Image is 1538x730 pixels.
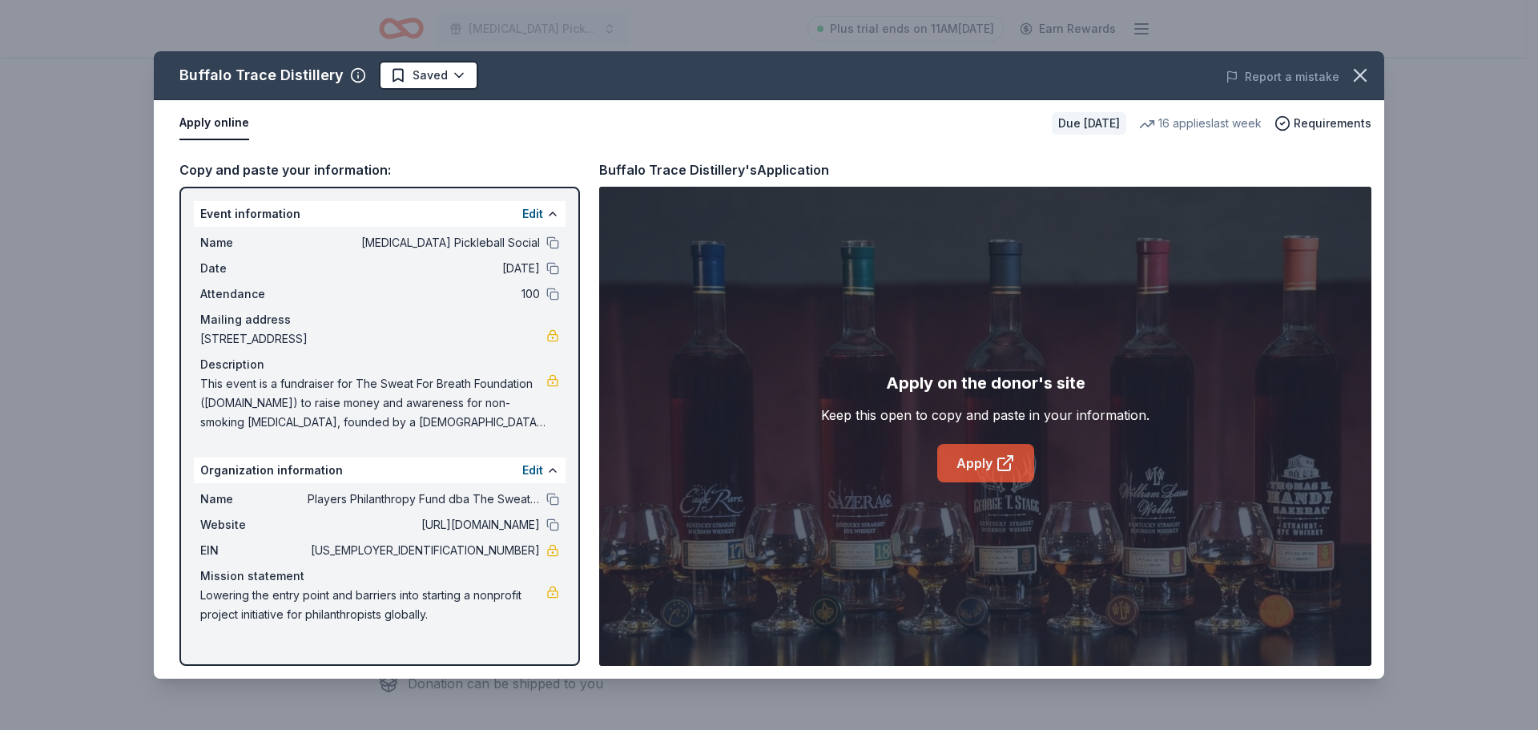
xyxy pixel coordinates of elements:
div: Description [200,355,559,374]
span: [DATE] [308,259,540,278]
span: Requirements [1294,114,1371,133]
span: [URL][DOMAIN_NAME] [308,515,540,534]
button: Report a mistake [1226,67,1339,87]
span: Date [200,259,308,278]
a: Apply [937,444,1034,482]
span: This event is a fundraiser for The Sweat For Breath Foundation ([DOMAIN_NAME]) to raise money and... [200,374,546,432]
div: Buffalo Trace Distillery's Application [599,159,829,180]
div: Due [DATE] [1052,112,1126,135]
span: Name [200,490,308,509]
span: Name [200,233,308,252]
span: Website [200,515,308,534]
div: Mailing address [200,310,559,329]
span: Lowering the entry point and barriers into starting a nonprofit project initiative for philanthro... [200,586,546,624]
span: Attendance [200,284,308,304]
button: Edit [522,204,543,224]
span: EIN [200,541,308,560]
div: Apply on the donor's site [886,370,1085,396]
span: [STREET_ADDRESS] [200,329,546,349]
span: Players Philanthropy Fund dba The Sweat For Breath Foundation [308,490,540,509]
button: Apply online [179,107,249,140]
div: 16 applies last week [1139,114,1262,133]
button: Requirements [1274,114,1371,133]
div: Event information [194,201,566,227]
div: Organization information [194,458,566,483]
span: [MEDICAL_DATA] Pickleball Social [308,233,540,252]
div: Copy and paste your information: [179,159,580,180]
div: Mission statement [200,567,559,586]
span: Saved [413,66,448,85]
span: 100 [308,284,540,304]
div: Keep this open to copy and paste in your information. [821,405,1149,425]
div: Buffalo Trace Distillery [179,63,344,88]
button: Edit [522,461,543,480]
button: Saved [379,61,478,90]
span: [US_EMPLOYER_IDENTIFICATION_NUMBER] [308,541,540,560]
